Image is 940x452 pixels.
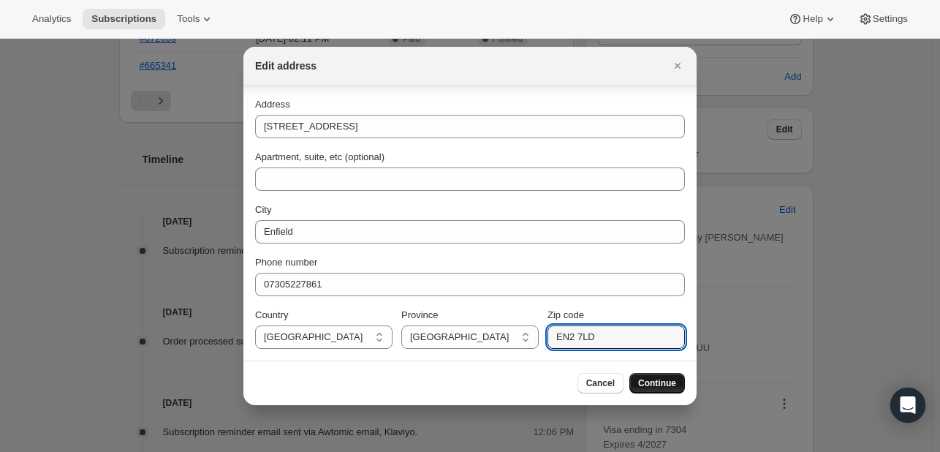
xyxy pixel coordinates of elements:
span: Address [255,99,290,110]
h2: Edit address [255,59,317,73]
span: Analytics [32,13,71,25]
span: Province [401,309,439,320]
span: Help [803,13,822,25]
span: Cancel [586,377,615,389]
span: Continue [638,377,676,389]
span: City [255,204,271,215]
button: Continue [629,373,685,393]
span: Phone number [255,257,317,268]
span: Settings [873,13,908,25]
button: Cancel [577,373,623,393]
span: Zip code [547,309,584,320]
button: Subscriptions [83,9,165,29]
span: Subscriptions [91,13,156,25]
button: Analytics [23,9,80,29]
span: Country [255,309,289,320]
button: Settings [849,9,917,29]
span: Apartment, suite, etc (optional) [255,151,384,162]
button: Tools [168,9,223,29]
div: Open Intercom Messenger [890,388,925,423]
button: Close [667,56,688,76]
span: Tools [177,13,200,25]
button: Help [779,9,846,29]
